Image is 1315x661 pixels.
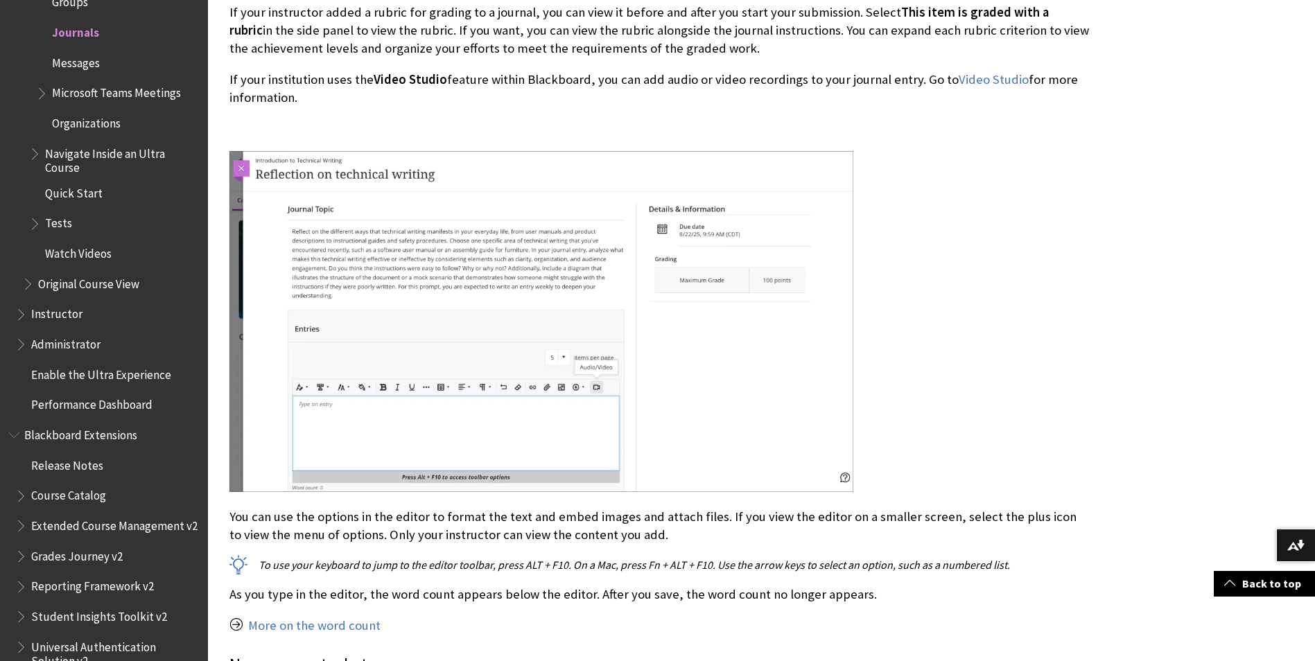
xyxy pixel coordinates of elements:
p: To use your keyboard to jump to the editor toolbar, press ALT + F10. On a Mac, press Fn + ALT + F... [229,557,1089,572]
span: Administrator [31,333,101,351]
p: As you type in the editor, the word count appears below the editor. After you save, the word coun... [229,585,1089,603]
span: Navigate Inside an Ultra Course [45,142,198,175]
span: Quick Start [45,182,103,200]
span: Microsoft Teams Meetings [52,82,181,100]
span: Organizations [52,112,121,130]
span: Instructor [31,303,82,321]
p: You can use the options in the editor to format the text and embed images and attach files. If yo... [229,508,1089,544]
a: Video Studio [959,71,1029,88]
span: Course Catalog [31,484,106,503]
span: Reporting Framework v2 [31,575,154,594]
span: Performance Dashboard [31,394,153,412]
span: Journals [52,21,99,39]
span: Enable the Ultra Experience [31,363,171,382]
span: Extended Course Management v2 [31,514,198,533]
a: More on the word count [248,617,381,634]
span: Tests [45,212,72,231]
span: Original Course View [38,272,139,291]
p: If your institution uses the feature within Blackboard, you can add audio or video recordings to ... [229,71,1089,107]
img: Journals page for students to create a journal entry [229,151,853,491]
span: Grades Journey v2 [31,545,123,563]
span: Release Notes [31,454,103,473]
span: Messages [52,51,100,70]
a: Back to top [1214,571,1315,597]
span: Blackboard Extensions [24,423,137,442]
p: If your instructor added a rubric for grading to a journal, you can view it before and after you ... [229,3,1089,58]
span: Student Insights Toolkit v2 [31,605,167,624]
span: Watch Videos [45,242,112,261]
span: Video Studio [374,71,447,87]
